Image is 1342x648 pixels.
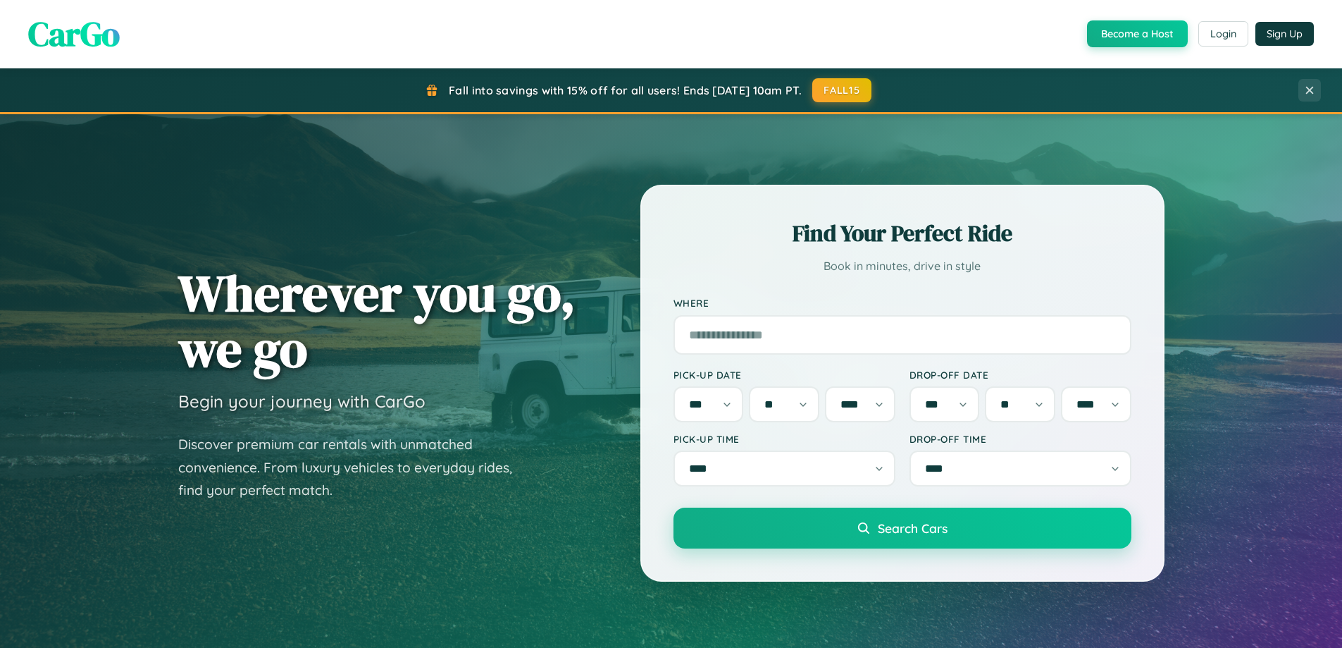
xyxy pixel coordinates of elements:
h3: Begin your journey with CarGo [178,391,425,412]
span: Fall into savings with 15% off for all users! Ends [DATE] 10am PT. [449,83,802,97]
button: FALL15 [812,78,871,102]
label: Drop-off Date [909,369,1131,381]
label: Pick-up Time [673,433,895,445]
span: CarGo [28,11,120,57]
h1: Wherever you go, we go [178,265,576,377]
label: Drop-off Time [909,433,1131,445]
h2: Find Your Perfect Ride [673,218,1131,249]
button: Search Cars [673,508,1131,549]
button: Login [1198,21,1248,47]
label: Pick-up Date [673,369,895,381]
p: Book in minutes, drive in style [673,256,1131,276]
button: Become a Host [1087,20,1188,47]
label: Where [673,298,1131,310]
p: Discover premium car rentals with unmatched convenience. From luxury vehicles to everyday rides, ... [178,433,530,502]
span: Search Cars [878,520,948,536]
button: Sign Up [1255,22,1314,46]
